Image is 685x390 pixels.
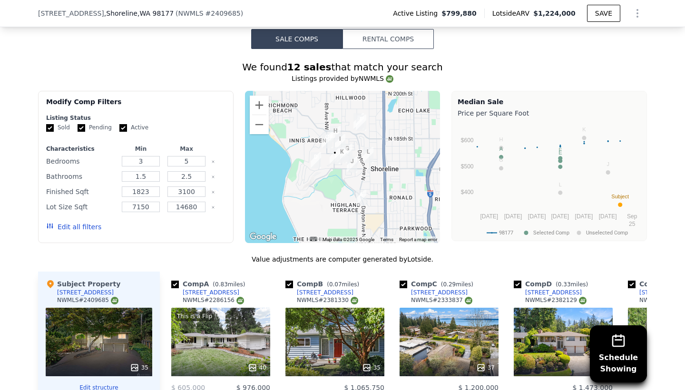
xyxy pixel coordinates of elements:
a: [STREET_ADDRESS] [400,289,468,296]
span: , Shoreline [104,9,174,18]
div: Value adjustments are computer generated by Lotside . [38,254,647,264]
div: NWMLS # 2333837 [411,296,472,304]
span: $799,880 [441,9,477,18]
input: Sold [46,124,54,132]
a: [STREET_ADDRESS] [171,289,239,296]
button: ScheduleShowing [590,325,647,382]
div: 40 [248,363,266,372]
div: Modify Comp Filters [46,97,225,114]
img: NWMLS Logo [351,297,358,304]
text: $500 [461,163,474,170]
span: ( miles) [437,281,477,288]
div: Characteristics [46,145,116,153]
div: 17555 Fremont Ave N [363,147,373,163]
a: [STREET_ADDRESS] [514,289,582,296]
text: Unselected Comp [586,230,628,236]
div: 354 NW 177th St [330,148,340,164]
button: Clear [211,205,215,209]
div: Max [166,145,207,153]
span: 0.33 [558,281,571,288]
div: 18041 3rd Ave NW [335,134,345,150]
div: [STREET_ADDRESS] [411,289,468,296]
span: NWMLS [178,10,204,17]
div: NWMLS # 2286156 [183,296,244,304]
div: 18204 8th Ave NW [322,132,333,148]
span: 0.83 [215,281,228,288]
text: 25 [629,221,636,227]
text: K [582,127,586,132]
span: Lotside ARV [492,9,533,18]
a: Terms (opens in new tab) [380,237,393,242]
button: Zoom in [250,96,269,115]
img: Google [247,231,279,243]
text: F [558,147,562,153]
button: Clear [211,175,215,179]
span: # 2409685 [205,10,241,17]
div: This is a Flip [175,312,214,321]
span: 0.07 [329,281,342,288]
img: NWMLS Logo [465,297,472,304]
div: 17330 1st Ave NW [347,156,357,173]
span: ( miles) [209,281,249,288]
div: 328 N 188th St [356,115,366,131]
img: NWMLS Logo [579,297,587,304]
div: 17554 12th Ave NW [311,152,321,168]
text: Selected Comp [533,230,569,236]
span: 0.29 [443,281,456,288]
div: Comp B [285,279,363,289]
span: Active Listing [393,9,441,18]
text: Subject [611,194,629,199]
div: Comp C [400,279,477,289]
button: Show Options [628,4,647,23]
text: 98177 [499,230,513,236]
div: Listings provided by NWMLS [38,74,647,83]
button: SAVE [587,5,620,22]
button: Keyboard shortcuts [310,237,317,241]
strong: 12 sales [287,61,332,73]
div: Median Sale [458,97,641,107]
label: Sold [46,124,70,132]
a: Report a map error [399,237,437,242]
img: NWMLS Logo [111,297,118,304]
input: Active [119,124,127,132]
text: [DATE] [480,213,498,220]
label: Active [119,124,148,132]
div: Bedrooms [46,155,116,168]
div: [STREET_ADDRESS] [57,289,114,296]
text: [DATE] [551,213,569,220]
button: Rental Comps [342,29,434,49]
span: , WA 98177 [137,10,174,17]
span: [STREET_ADDRESS] [38,9,104,18]
text: E [558,150,562,156]
button: Edit all filters [46,222,101,232]
text: Sep [627,213,637,220]
text: [DATE] [504,213,522,220]
div: NWMLS # 2381330 [297,296,358,304]
div: 337 N Greenwood Dr [356,190,366,206]
div: ( ) [176,9,243,18]
div: We found that match your search [38,60,647,74]
img: NWMLS Logo [386,75,393,83]
button: Clear [211,190,215,194]
div: Bathrooms [46,170,116,183]
text: $400 [461,189,474,195]
div: 18417 3rd Pl NW [330,126,341,142]
span: ( miles) [552,281,592,288]
div: 35 [362,363,381,372]
text: G [499,157,503,163]
label: Pending [78,124,112,132]
div: 106 NW 178th St [342,144,352,160]
div: Comp D [514,279,592,289]
div: A chart. [458,120,641,239]
div: 35 [130,363,148,372]
button: Zoom out [250,115,269,134]
input: Pending [78,124,85,132]
div: NWMLS # 2382129 [525,296,587,304]
div: NWMLS # 2409685 [57,296,118,304]
div: Comp A [171,279,249,289]
text: J [607,161,609,167]
div: [STREET_ADDRESS] [183,289,239,296]
div: Min [120,145,162,153]
button: Clear [211,160,215,164]
text: $600 [461,137,474,144]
